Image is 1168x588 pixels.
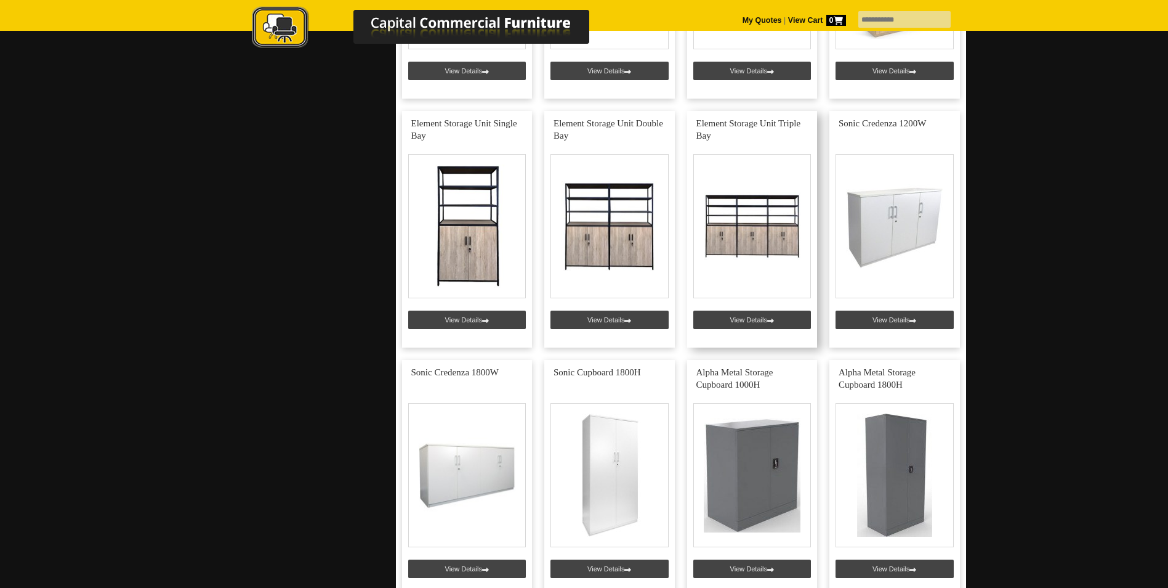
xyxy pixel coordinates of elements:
[826,15,846,26] span: 0
[786,16,845,25] a: View Cart0
[218,6,649,51] img: Capital Commercial Furniture Logo
[743,16,782,25] a: My Quotes
[218,6,649,55] a: Capital Commercial Furniture Logo
[788,16,846,25] strong: View Cart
